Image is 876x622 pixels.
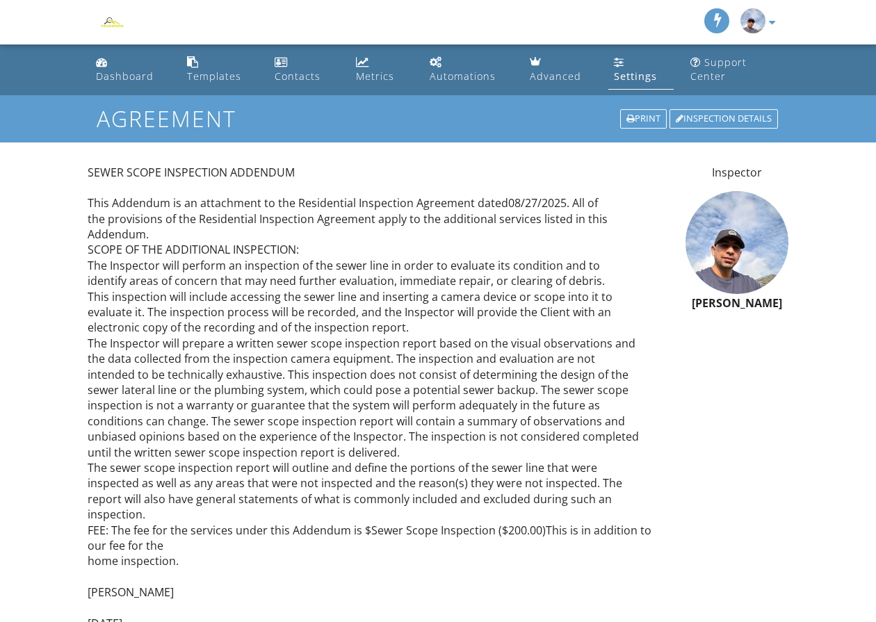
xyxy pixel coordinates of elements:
div: Print [620,109,667,129]
div: Templates [187,69,241,83]
a: Settings [608,50,673,90]
div: Metrics [356,69,394,83]
p: Inspector [686,165,788,180]
div: Settings [614,69,657,83]
img: Zayn Home Inspection [88,3,136,41]
a: Dashboard [90,50,170,90]
a: Inspection Details [668,108,779,130]
a: Support Center [685,50,786,90]
a: Metrics [350,50,413,90]
h1: Agreement [97,106,779,131]
div: Automations [430,69,496,83]
h6: [PERSON_NAME] [686,297,788,310]
div: Contacts [275,69,321,83]
img: f7713a2baa9041a995b8f5f863b51b9f.jpeg [740,8,765,33]
a: Advanced [524,50,598,90]
a: Contacts [269,50,339,90]
div: Dashboard [96,69,154,83]
a: Templates [181,50,258,90]
img: f7713a2baa9041a995b8f5f863b51b9f.jpeg [686,191,788,294]
a: Automations (Basic) [424,50,512,90]
div: Advanced [530,69,581,83]
div: Inspection Details [670,109,778,129]
div: Support Center [690,56,747,83]
a: Print [619,108,668,130]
